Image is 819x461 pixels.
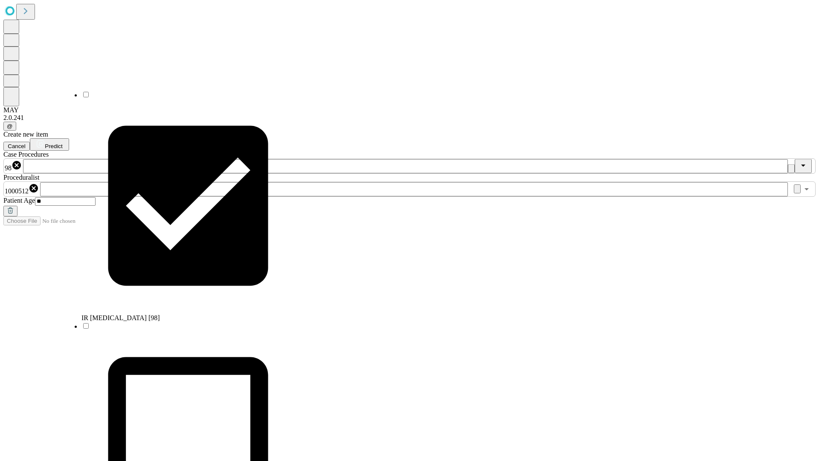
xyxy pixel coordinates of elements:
span: Predict [45,143,62,149]
button: Open [801,183,813,195]
button: Cancel [3,142,30,151]
span: 1000512 [5,187,29,195]
span: @ [7,123,13,129]
div: 2.0.241 [3,114,816,122]
span: IR [MEDICAL_DATA] [98] [81,314,160,321]
button: Clear [788,164,795,173]
button: Close [795,159,812,173]
span: Patient Age [3,197,35,204]
span: 98 [5,164,12,172]
button: Predict [30,138,69,151]
div: 1000512 [5,183,39,195]
button: @ [3,122,16,131]
span: Scheduled Procedure [3,151,49,158]
button: Clear [794,184,801,193]
span: Proceduralist [3,174,39,181]
div: MAY [3,106,816,114]
span: Cancel [8,143,26,149]
div: 98 [5,160,22,172]
span: Create new item [3,131,48,138]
